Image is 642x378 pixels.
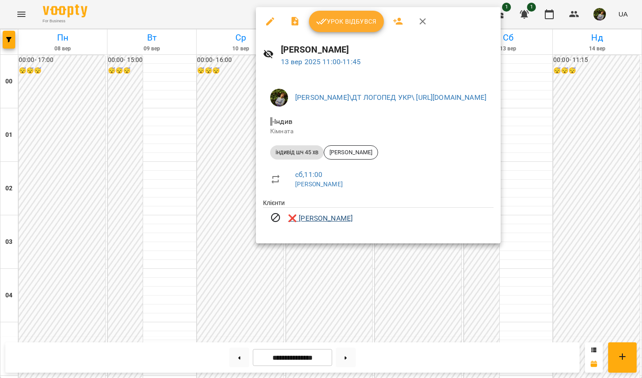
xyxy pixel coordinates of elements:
a: [PERSON_NAME]\ДТ ЛОГОПЕД УКР\ [URL][DOMAIN_NAME] [295,93,486,102]
a: [PERSON_NAME] [295,181,343,188]
span: Урок відбувся [316,16,377,27]
img: b75e9dd987c236d6cf194ef640b45b7d.jpg [270,89,288,107]
ul: Клієнти [263,198,494,233]
span: - Індив [270,117,294,126]
div: [PERSON_NAME] [324,145,378,160]
a: 13 вер 2025 11:00-11:45 [281,58,361,66]
p: Кімната [270,127,486,136]
h6: [PERSON_NAME] [281,43,494,57]
button: Урок відбувся [309,11,384,32]
a: ❌ [PERSON_NAME] [288,213,353,224]
a: сб , 11:00 [295,170,322,179]
svg: Візит скасовано [270,212,281,223]
span: [PERSON_NAME] [324,148,378,156]
span: індивід шч 45 хв [270,148,324,156]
